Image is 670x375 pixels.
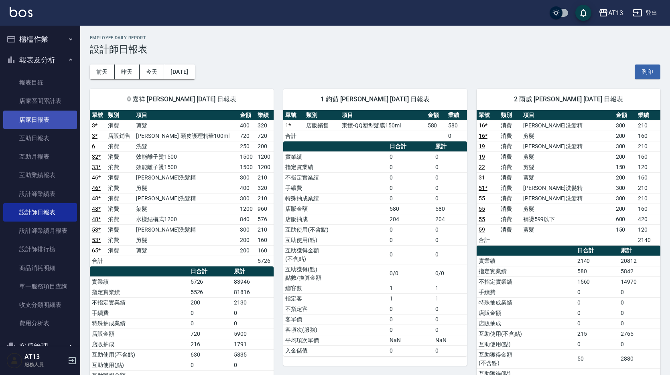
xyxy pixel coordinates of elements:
[283,314,388,325] td: 客單價
[388,224,434,235] td: 0
[636,235,660,245] td: 2140
[256,256,274,266] td: 5726
[614,224,636,235] td: 150
[446,120,467,131] td: 580
[3,277,77,296] a: 單一服務項目查詢
[283,110,467,141] table: a dense table
[614,120,636,131] td: 300
[3,240,77,258] a: 設計師排行榜
[238,245,256,256] td: 200
[477,318,575,329] td: 店販抽成
[521,204,614,214] td: 剪髮
[479,164,485,170] a: 22
[283,245,388,264] td: 互助獲得金額 (不含點)
[134,183,238,193] td: 剪髮
[595,5,626,21] button: AT13
[134,162,238,172] td: 效能離子燙1500
[232,329,274,339] td: 5900
[238,120,256,131] td: 400
[134,235,238,245] td: 剪髮
[90,65,115,79] button: 前天
[499,151,521,162] td: 消費
[614,131,636,141] td: 200
[388,235,434,245] td: 0
[256,235,274,245] td: 160
[499,141,521,151] td: 消費
[283,151,388,162] td: 實業績
[3,29,77,50] button: 櫃檯作業
[614,110,636,121] th: 金額
[388,304,434,314] td: 0
[283,141,467,356] table: a dense table
[256,183,274,193] td: 320
[256,245,274,256] td: 160
[3,147,77,166] a: 互助月報表
[629,6,660,20] button: 登出
[3,50,77,71] button: 報表及分析
[499,172,521,183] td: 消費
[189,308,232,318] td: 0
[433,183,467,193] td: 0
[446,131,467,141] td: 0
[575,5,591,21] button: save
[283,283,388,293] td: 總客數
[388,183,434,193] td: 0
[614,172,636,183] td: 200
[433,172,467,183] td: 0
[614,141,636,151] td: 300
[614,193,636,204] td: 300
[238,141,256,151] td: 250
[106,204,134,214] td: 消費
[499,214,521,224] td: 消費
[388,283,434,293] td: 1
[477,287,575,297] td: 手續費
[433,141,467,152] th: 累計
[477,339,575,349] td: 互助使用(點)
[479,206,485,212] a: 55
[388,335,434,345] td: NaN
[115,65,140,79] button: 昨天
[106,224,134,235] td: 消費
[619,297,660,308] td: 0
[90,360,189,370] td: 互助使用(點)
[256,141,274,151] td: 200
[619,308,660,318] td: 0
[499,120,521,131] td: 消費
[426,110,447,121] th: 金額
[106,172,134,183] td: 消費
[3,166,77,184] a: 互助業績報表
[3,129,77,147] a: 互助日報表
[90,329,189,339] td: 店販金額
[3,73,77,92] a: 報表目錄
[433,162,467,172] td: 0
[90,276,189,287] td: 實業績
[636,141,660,151] td: 210
[521,193,614,204] td: [PERSON_NAME]洗髮精
[106,110,134,121] th: 類別
[614,183,636,193] td: 300
[499,224,521,235] td: 消費
[238,214,256,224] td: 840
[388,141,434,152] th: 日合計
[283,110,304,121] th: 單號
[521,162,614,172] td: 剪髮
[388,193,434,204] td: 0
[479,216,485,222] a: 55
[575,276,619,287] td: 1560
[521,183,614,193] td: [PERSON_NAME]洗髮精
[256,204,274,214] td: 960
[90,297,189,308] td: 不指定實業績
[433,151,467,162] td: 0
[636,204,660,214] td: 160
[388,214,434,224] td: 204
[636,110,660,121] th: 業績
[106,235,134,245] td: 消費
[134,224,238,235] td: [PERSON_NAME]洗髮精
[499,110,521,121] th: 類別
[479,153,485,160] a: 19
[283,335,388,345] td: 平均項次單價
[232,318,274,329] td: 0
[304,120,340,131] td: 店販銷售
[433,283,467,293] td: 1
[608,8,623,18] div: AT13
